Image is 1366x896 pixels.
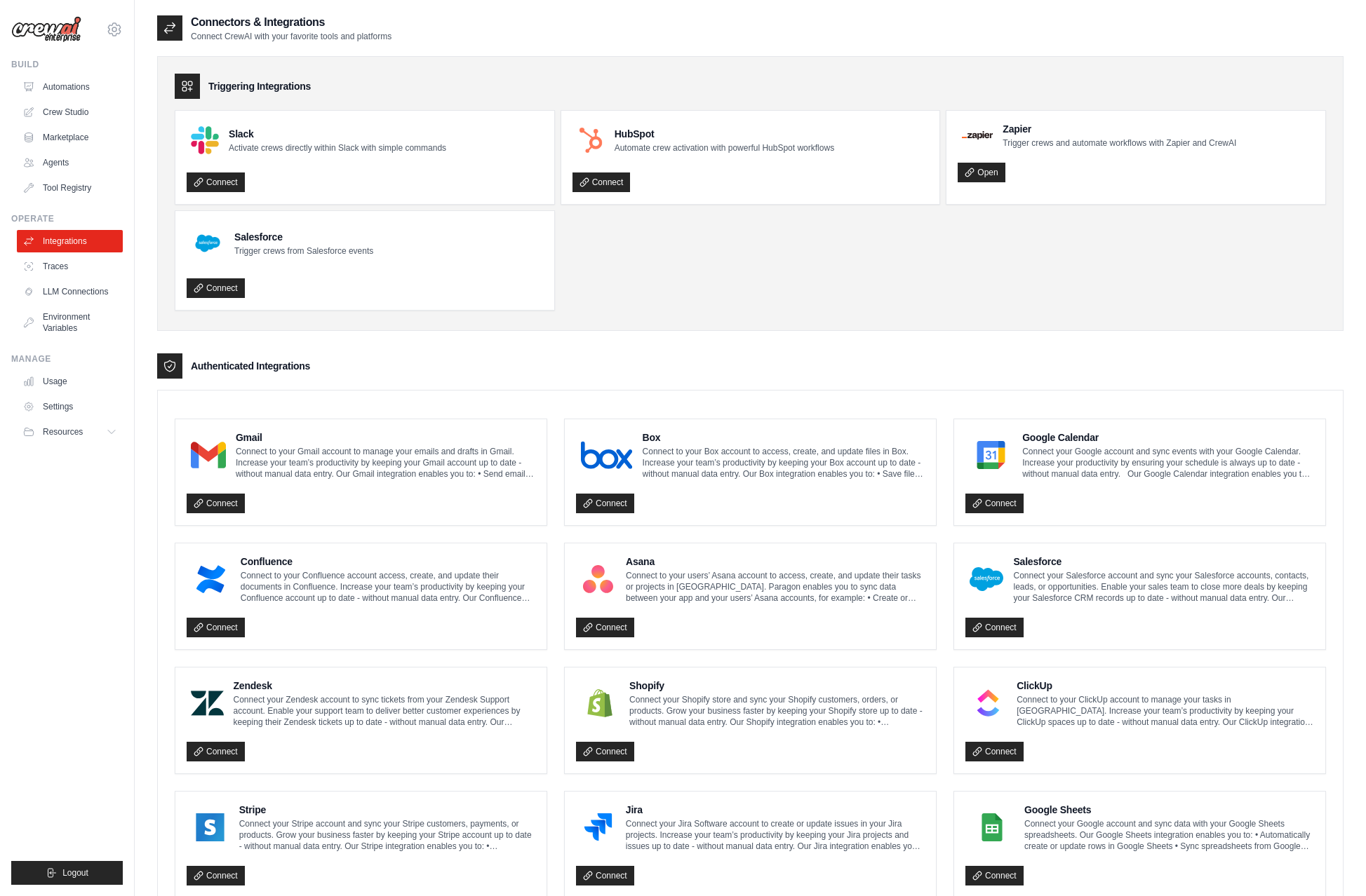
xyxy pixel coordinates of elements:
[970,565,1003,593] img: Salesforce Logo
[1024,818,1314,852] p: Connect your Google account and sync data with your Google Sheets spreadsheets. Our Google Sheets...
[1013,570,1314,604] p: Connect your Salesforce account and sync your Salesforce accounts, contacts, leads, or opportunit...
[234,230,373,244] h4: Salesforce
[236,446,535,480] p: Connect to your Gmail account to manage your emails and drafts in Gmail. Increase your team’s pro...
[234,245,373,257] p: Trigger crews from Salesforce events
[191,226,225,260] img: Salesforce Logo
[970,441,1012,469] img: Google Calendar Logo
[11,861,123,885] button: Logout
[572,172,631,192] a: Connect
[629,679,925,693] h4: Shopify
[1024,803,1314,817] h4: Google Sheets
[229,142,446,154] p: Activate crews directly within Slack with simple commands
[1017,679,1314,693] h4: ClickUp
[191,813,229,841] img: Stripe Logo
[191,565,231,593] img: Confluence Logo
[643,446,925,480] p: Connect to your Box account to access, create, and update files in Box. Increase your team’s prod...
[229,127,446,141] h4: Slack
[576,742,634,761] a: Connect
[629,694,925,728] p: Connect your Shopify store and sync your Shopify customers, orders, or products. Grow your busine...
[970,813,1015,841] img: Google Sheets Logo
[17,151,123,174] a: Agents
[615,127,834,141] h4: HubSpot
[234,694,535,728] p: Connect your Zendesk account to sync tickets from your Zendesk Support account. Enable your suppo...
[626,818,925,852] p: Connect your Jira Software account to create or update issues in your Jira projects. Increase you...
[239,818,535,852] p: Connect your Stripe account and sync your Stripe customers, payments, or products. Grow your busi...
[1013,555,1314,569] h4: Salesforce
[17,421,123,443] button: Resources
[643,430,925,444] h4: Box
[580,441,633,469] img: Box Logo
[970,689,1007,717] img: ClickUp Logo
[62,867,88,878] span: Logout
[965,618,1024,637] a: Connect
[191,359,310,373] h3: Authenticated Integrations
[1003,122,1236,136] h4: Zapier
[580,565,616,593] img: Asana Logo
[11,16,81,43] img: Logo
[962,131,993,140] img: Zapier Logo
[580,689,620,717] img: Shopify Logo
[208,79,311,93] h3: Triggering Integrations
[191,441,226,469] img: Gmail Logo
[239,803,535,817] h4: Stripe
[17,101,123,123] a: Crew Studio
[576,618,634,637] a: Connect
[187,618,245,637] a: Connect
[11,59,123,70] div: Build
[236,430,535,444] h4: Gmail
[187,494,245,513] a: Connect
[626,803,925,817] h4: Jira
[17,126,123,149] a: Marketplace
[11,353,123,365] div: Manage
[577,126,605,154] img: HubSpot Logo
[187,278,245,298] a: Connect
[191,14,391,31] h2: Connectors & Integrations
[187,742,245,761] a: Connect
[958,163,1005,182] a: Open
[965,494,1024,513] a: Connect
[17,177,123,199] a: Tool Registry
[965,866,1024,885] a: Connect
[187,866,245,885] a: Connect
[191,689,224,717] img: Zendesk Logo
[576,494,634,513] a: Connect
[11,213,123,224] div: Operate
[626,570,925,604] p: Connect to your users’ Asana account to access, create, and update their tasks or projects in [GE...
[1022,446,1314,480] p: Connect your Google account and sync events with your Google Calendar. Increase your productivity...
[17,255,123,278] a: Traces
[1003,137,1236,149] p: Trigger crews and automate workflows with Zapier and CrewAI
[234,679,535,693] h4: Zendesk
[1017,694,1314,728] p: Connect to your ClickUp account to manage your tasks in [GEOGRAPHIC_DATA]. Increase your team’s p...
[615,142,834,154] p: Automate crew activation with powerful HubSpot workflows
[191,31,391,42] p: Connect CrewAI with your favorite tools and platforms
[626,555,925,569] h4: Asana
[17,395,123,418] a: Settings
[576,866,634,885] a: Connect
[17,76,123,98] a: Automations
[241,555,535,569] h4: Confluence
[17,230,123,252] a: Integrations
[17,280,123,303] a: LLM Connections
[17,370,123,393] a: Usage
[187,172,245,192] a: Connect
[17,306,123,339] a: Environment Variables
[191,126,219,154] img: Slack Logo
[1022,430,1314,444] h4: Google Calendar
[241,570,535,604] p: Connect to your Confluence account access, create, and update their documents in Confluence. Incr...
[965,742,1024,761] a: Connect
[43,426,83,437] span: Resources
[580,813,616,841] img: Jira Logo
